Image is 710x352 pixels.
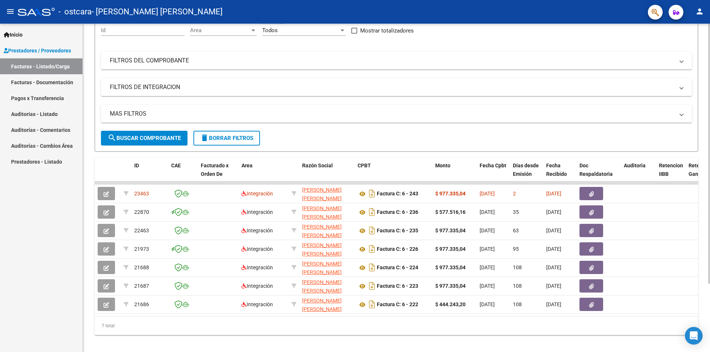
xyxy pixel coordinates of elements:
span: [DATE] [480,264,495,270]
strong: $ 977.335,04 [435,283,466,289]
div: Open Intercom Messenger [685,327,703,345]
span: 35 [513,209,519,215]
datatable-header-cell: Días desde Emisión [510,158,543,190]
div: 20224977426 [302,278,352,294]
i: Descargar documento [367,225,377,236]
span: [DATE] [480,228,495,233]
mat-icon: delete [200,133,209,142]
span: [PERSON_NAME] [PERSON_NAME] [302,224,342,238]
span: Integración [241,283,273,289]
span: 95 [513,246,519,252]
span: 108 [513,301,522,307]
span: [DATE] [480,191,495,196]
span: [PERSON_NAME] [PERSON_NAME] [302,298,342,312]
span: ID [134,163,139,168]
div: 20224977426 [302,241,352,257]
i: Descargar documento [367,206,377,218]
span: Integración [241,228,273,233]
strong: $ 977.335,04 [435,191,466,196]
mat-icon: person [695,7,704,16]
span: Monto [435,163,450,168]
strong: Factura C: 6 - 226 [377,246,418,252]
span: Auditoria [624,163,646,168]
strong: Factura C: 6 - 223 [377,283,418,289]
mat-expansion-panel-header: MAS FILTROS [101,105,692,123]
strong: $ 977.335,04 [435,246,466,252]
strong: $ 977.335,04 [435,228,466,233]
div: 20224977426 [302,223,352,238]
span: Integración [241,191,273,196]
span: Inicio [4,31,23,39]
span: Doc Respaldatoria [579,163,613,177]
span: 22463 [134,228,149,233]
div: 7 total [95,317,698,335]
datatable-header-cell: Fecha Recibido [543,158,577,190]
span: Prestadores / Proveedores [4,47,71,55]
div: 20224977426 [302,204,352,220]
span: Todos [262,27,278,34]
datatable-header-cell: Fecha Cpbt [477,158,510,190]
span: [PERSON_NAME] [PERSON_NAME] [302,187,342,201]
datatable-header-cell: Area [239,158,288,190]
span: Fecha Recibido [546,163,567,177]
span: [PERSON_NAME] [PERSON_NAME] [302,261,342,275]
span: [DATE] [546,301,561,307]
span: Integración [241,209,273,215]
mat-panel-title: FILTROS DEL COMPROBANTE [110,57,674,65]
span: Borrar Filtros [200,135,253,141]
i: Descargar documento [367,262,377,273]
span: Razón Social [302,163,333,168]
mat-expansion-panel-header: FILTROS DEL COMPROBANTE [101,52,692,69]
span: [DATE] [546,228,561,233]
datatable-header-cell: Auditoria [621,158,656,190]
datatable-header-cell: CAE [168,158,198,190]
span: [DATE] [480,209,495,215]
button: Borrar Filtros [193,131,260,146]
span: - ostcara [58,4,92,20]
span: [PERSON_NAME] [PERSON_NAME] [302,279,342,294]
span: Buscar Comprobante [108,135,181,141]
span: CPBT [358,163,371,168]
div: 20224977426 [302,297,352,312]
strong: Factura C: 6 - 243 [377,191,418,197]
datatable-header-cell: Monto [432,158,477,190]
div: 20224977426 [302,260,352,275]
span: Facturado x Orden De [201,163,229,177]
span: Integración [241,264,273,270]
span: 22870 [134,209,149,215]
span: Fecha Cpbt [480,163,506,168]
datatable-header-cell: ID [131,158,168,190]
span: Area [241,163,253,168]
strong: Factura C: 6 - 222 [377,302,418,308]
span: - [PERSON_NAME] [PERSON_NAME] [92,4,223,20]
datatable-header-cell: Razón Social [299,158,355,190]
span: [DATE] [480,283,495,289]
span: 21687 [134,283,149,289]
div: 20224977426 [302,186,352,201]
span: 23463 [134,191,149,196]
button: Buscar Comprobante [101,131,187,146]
datatable-header-cell: Facturado x Orden De [198,158,239,190]
mat-expansion-panel-header: FILTROS DE INTEGRACION [101,78,692,96]
span: [DATE] [480,301,495,307]
span: Retencion IIBB [659,163,683,177]
span: [DATE] [546,246,561,252]
span: 21688 [134,264,149,270]
span: Mostrar totalizadores [360,26,414,35]
span: [DATE] [546,283,561,289]
datatable-header-cell: CPBT [355,158,432,190]
span: Area [190,27,250,34]
span: Integración [241,301,273,307]
span: [PERSON_NAME] [PERSON_NAME] [302,242,342,257]
span: [DATE] [546,264,561,270]
span: CAE [171,163,181,168]
mat-panel-title: MAS FILTROS [110,110,674,118]
strong: $ 444.243,20 [435,301,466,307]
span: 2 [513,191,516,196]
strong: $ 977.335,04 [435,264,466,270]
strong: Factura C: 6 - 224 [377,265,418,271]
strong: $ 577.516,16 [435,209,466,215]
strong: Factura C: 6 - 236 [377,209,418,215]
datatable-header-cell: Doc Respaldatoria [577,158,621,190]
span: [DATE] [546,191,561,196]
